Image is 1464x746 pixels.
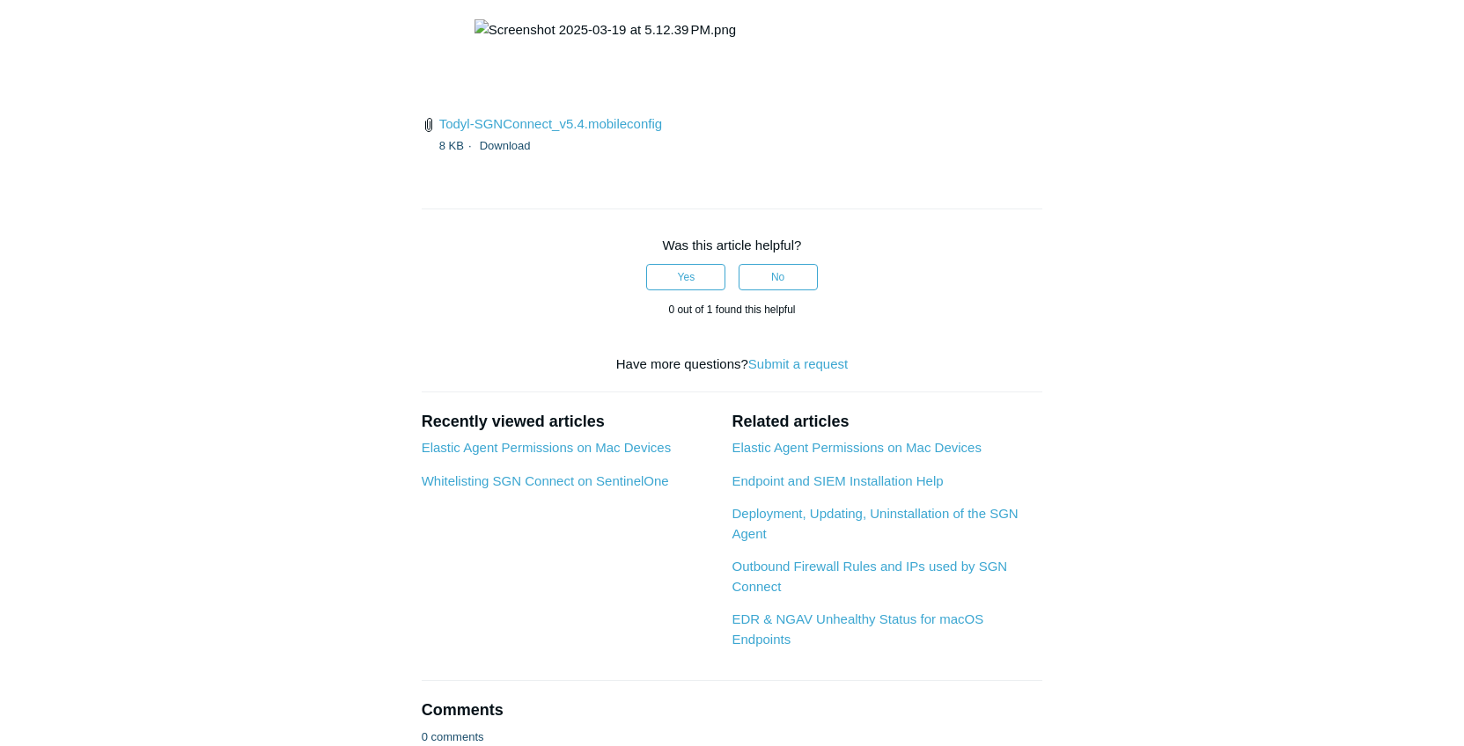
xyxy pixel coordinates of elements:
[422,410,715,434] h2: Recently viewed articles
[668,304,795,316] span: 0 out of 1 found this helpful
[475,19,736,40] img: Screenshot 2025-03-19 at 5.12.39 PM.png
[422,355,1043,375] div: Have more questions?
[732,410,1042,434] h2: Related articles
[732,506,1018,541] a: Deployment, Updating, Uninstallation of the SGN Agent
[732,559,1007,594] a: Outbound Firewall Rules and IPs used by SGN Connect
[422,698,1043,722] h2: Comments
[732,611,983,647] a: EDR & NGAV Unhealthy Status for macOS Endpoints
[646,264,725,290] button: This article was helpful
[422,440,671,455] a: Elastic Agent Permissions on Mac Devices
[439,139,476,152] span: 8 KB
[422,728,484,746] p: 0 comments
[663,238,802,252] span: Was this article helpful?
[480,139,531,152] a: Download
[732,440,981,455] a: Elastic Agent Permissions on Mac Devices
[739,264,818,290] button: This article was not helpful
[439,116,662,131] a: Todyl-SGNConnect_v5.4.mobileconfig
[732,473,943,488] a: Endpoint and SIEM Installation Help
[748,356,848,371] a: Submit a request
[422,473,669,488] a: Whitelisting SGN Connect on SentinelOne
